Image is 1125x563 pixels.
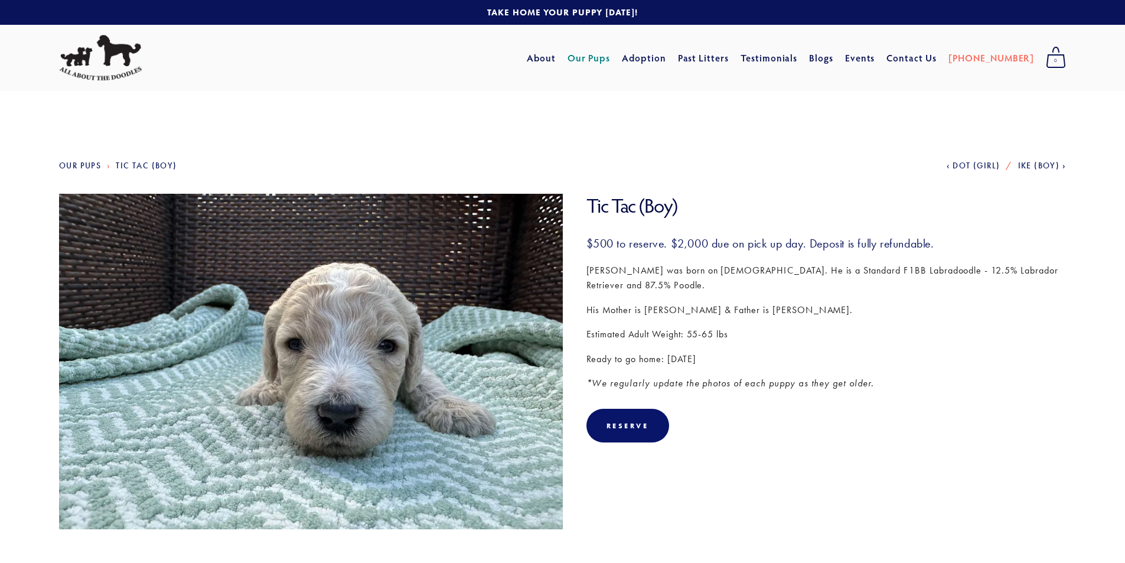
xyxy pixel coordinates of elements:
p: His Mother is [PERSON_NAME] & Father is [PERSON_NAME]. [586,302,1067,318]
h3: $500 to reserve. $2,000 due on pick up day. Deposit is fully refundable. [586,236,1067,251]
a: Our Pups [59,161,101,171]
span: 0 [1046,53,1066,69]
a: Contact Us [886,47,937,69]
a: Tic Tac (Boy) [116,161,177,171]
p: Ready to go home: [DATE] [586,352,1067,367]
div: Reserve [606,421,649,430]
a: 0 items in cart [1040,43,1072,73]
h1: Tic Tac (Boy) [586,194,1067,218]
a: [PHONE_NUMBER] [948,47,1034,69]
img: All About The Doodles [59,35,142,81]
span: Ike (Boy) [1018,161,1060,171]
a: About [527,47,556,69]
span: Dot (Girl) [953,161,1000,171]
a: Events [845,47,875,69]
a: Past Litters [678,51,729,64]
a: Testimonials [741,47,798,69]
a: Adoption [622,47,666,69]
em: *We regularly update the photos of each puppy as they get older. [586,377,874,389]
a: Ike (Boy) [1018,161,1066,171]
a: Blogs [809,47,833,69]
p: Estimated Adult Weight: 55-65 lbs [586,327,1067,342]
p: [PERSON_NAME] was born on [DEMOGRAPHIC_DATA]. He is a Standard F1BB Labradoodle - 12.5% Labrador ... [586,263,1067,293]
a: Dot (Girl) [947,161,1000,171]
a: Our Pups [568,47,611,69]
div: Reserve [586,409,669,442]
